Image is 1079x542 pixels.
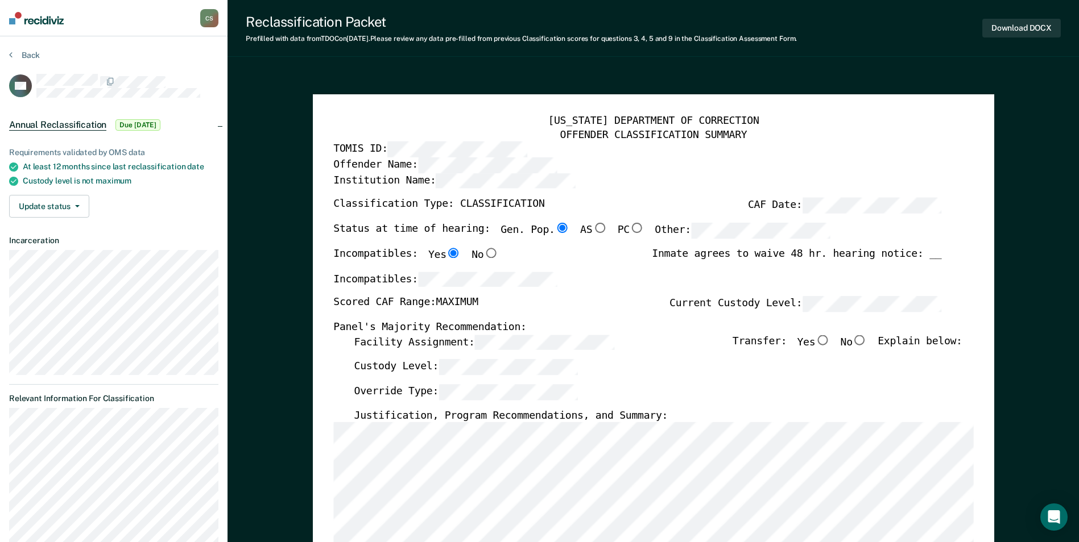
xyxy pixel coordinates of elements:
[436,173,575,189] input: Institution Name:
[982,19,1061,37] button: Download DOCX
[417,272,557,287] input: Incompatibles:
[483,248,498,258] input: No
[333,198,544,214] label: Classification Type: CLASSIFICATION
[387,142,527,158] input: TOMIS ID:
[691,223,830,239] input: Other:
[9,394,218,403] dt: Relevant Information For Classification
[417,157,557,173] input: Offender Name:
[439,384,578,400] input: Override Type:
[580,223,607,239] label: AS
[1040,503,1068,531] div: Open Intercom Messenger
[354,360,578,376] label: Custody Level:
[439,360,578,376] input: Custody Level:
[802,297,941,312] input: Current Custody Level:
[200,9,218,27] div: C S
[501,223,570,239] label: Gen. Pop.
[815,335,830,345] input: Yes
[592,223,607,233] input: AS
[669,297,941,312] label: Current Custody Level:
[748,198,941,214] label: CAF Date:
[555,223,569,233] input: Gen. Pop.
[428,248,461,262] label: Yes
[652,248,941,272] div: Inmate agrees to waive 48 hr. hearing notice: __
[733,335,962,360] div: Transfer: Explain below:
[246,14,797,30] div: Reclassification Packet
[354,409,668,423] label: Justification, Program Recommendations, and Summary:
[9,195,89,218] button: Update status
[187,162,204,171] span: date
[617,223,644,239] label: PC
[333,248,498,272] div: Incompatibles:
[246,35,797,43] div: Prefilled with data from TDOC on [DATE] . Please review any data pre-filled from previous Classif...
[474,335,614,351] input: Facility Assignment:
[333,321,941,335] div: Panel's Majority Recommendation:
[354,384,578,400] label: Override Type:
[333,142,527,158] label: TOMIS ID:
[333,157,557,173] label: Offender Name:
[9,119,106,131] span: Annual Reclassification
[9,148,218,157] div: Requirements validated by OMS data
[333,297,478,312] label: Scored CAF Range: MAXIMUM
[115,119,160,131] span: Due [DATE]
[354,335,614,351] label: Facility Assignment:
[333,223,830,248] div: Status at time of hearing:
[23,176,218,186] div: Custody level is not
[655,223,830,239] label: Other:
[853,335,867,345] input: No
[200,9,218,27] button: CS
[802,198,941,214] input: CAF Date:
[333,272,557,287] label: Incompatibles:
[96,176,131,185] span: maximum
[9,12,64,24] img: Recidiviz
[9,236,218,245] dt: Incarceration
[9,50,40,60] button: Back
[23,162,218,172] div: At least 12 months since last reclassification
[840,335,867,351] label: No
[333,173,575,189] label: Institution Name:
[446,248,461,258] input: Yes
[472,248,498,262] label: No
[630,223,644,233] input: PC
[797,335,830,351] label: Yes
[333,128,973,142] div: OFFENDER CLASSIFICATION SUMMARY
[333,115,973,128] div: [US_STATE] DEPARTMENT OF CORRECTION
